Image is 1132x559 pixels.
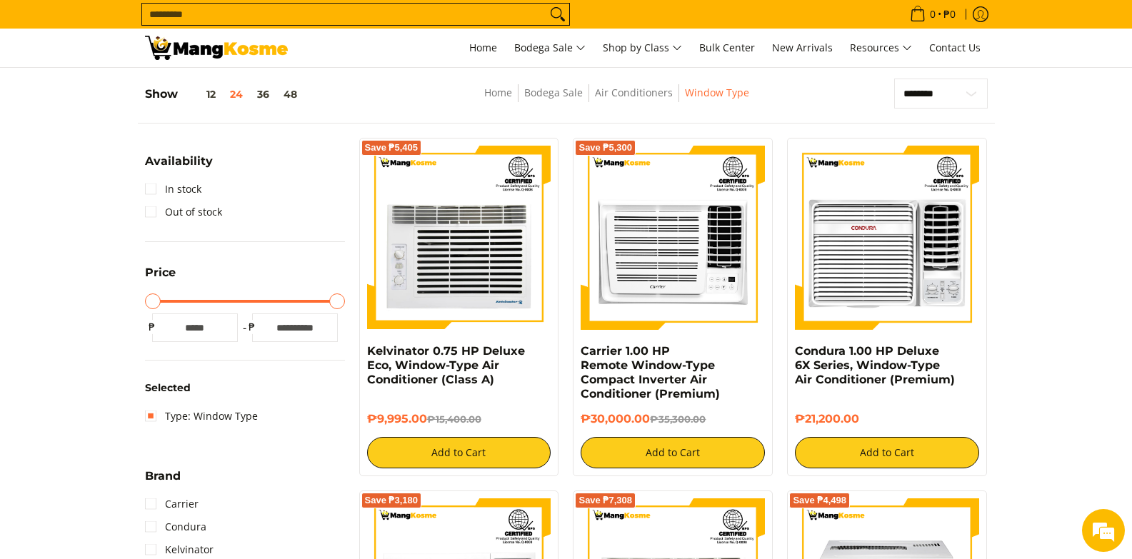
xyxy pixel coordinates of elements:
img: Condura 1.00 HP Deluxe 6X Series, Window-Type Air Conditioner (Premium) [795,146,979,330]
span: Bodega Sale [514,39,586,57]
a: Resources [843,29,919,67]
nav: Main Menu [302,29,988,67]
span: Availability [145,156,213,167]
span: Price [145,267,176,278]
a: Type: Window Type [145,405,258,428]
h6: ₱21,200.00 [795,412,979,426]
button: 36 [250,89,276,100]
del: ₱35,300.00 [650,413,706,425]
img: Bodega Sale Aircon l Mang Kosme: Home Appliances Warehouse Sale Window Type [145,36,288,60]
span: Save ₱5,405 [365,143,419,152]
a: In stock [145,178,201,201]
a: New Arrivals [765,29,840,67]
span: Save ₱5,300 [578,143,632,152]
a: Kelvinator 0.75 HP Deluxe Eco, Window-Type Air Conditioner (Class A) [367,344,525,386]
a: Bulk Center [692,29,762,67]
span: Save ₱4,498 [793,496,846,505]
a: Out of stock [145,201,222,223]
h5: Show [145,87,304,101]
img: Kelvinator 0.75 HP Deluxe Eco, Window-Type Air Conditioner (Class A) [367,146,551,330]
summary: Open [145,470,181,493]
span: Home [469,41,497,54]
span: Save ₱7,308 [578,496,632,505]
a: Carrier 1.00 HP Remote Window-Type Compact Inverter Air Conditioner (Premium) [581,344,720,401]
span: 0 [928,9,938,19]
span: Save ₱3,180 [365,496,419,505]
button: 12 [178,89,223,100]
button: 24 [223,89,250,100]
a: Condura 1.00 HP Deluxe 6X Series, Window-Type Air Conditioner (Premium) [795,344,955,386]
button: Search [546,4,569,25]
button: Add to Cart [367,437,551,468]
span: Resources [850,39,912,57]
span: Contact Us [929,41,981,54]
summary: Open [145,267,176,289]
button: 48 [276,89,304,100]
a: Home [484,86,512,99]
span: Shop by Class [603,39,682,57]
span: Brand [145,470,181,482]
a: Carrier [145,493,199,515]
h6: Selected [145,382,345,395]
a: Bodega Sale [507,29,593,67]
span: New Arrivals [772,41,833,54]
span: ₱0 [941,9,958,19]
h6: ₱9,995.00 [367,412,551,426]
img: Carrier 1.00 HP Remote Window-Type Compact Inverter Air Conditioner (Premium) [581,146,765,330]
span: Bulk Center [699,41,755,54]
a: Bodega Sale [524,86,583,99]
button: Add to Cart [795,437,979,468]
span: Window Type [685,84,749,102]
h6: ₱30,000.00 [581,412,765,426]
summary: Open [145,156,213,178]
a: Shop by Class [596,29,689,67]
button: Add to Cart [581,437,765,468]
del: ₱15,400.00 [427,413,481,425]
a: Air Conditioners [595,86,673,99]
a: Contact Us [922,29,988,67]
span: ₱ [145,320,159,334]
span: • [906,6,960,22]
a: Home [462,29,504,67]
a: Condura [145,515,206,538]
nav: Breadcrumbs [390,84,843,116]
span: ₱ [245,320,259,334]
